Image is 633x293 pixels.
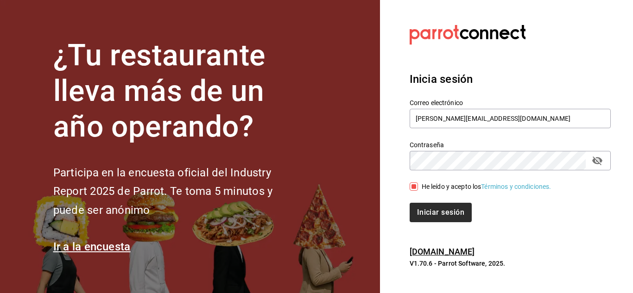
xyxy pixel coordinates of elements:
p: V1.70.6 - Parrot Software, 2025. [410,259,611,268]
div: He leído y acepto los [422,182,551,192]
h2: Participa en la encuesta oficial del Industry Report 2025 de Parrot. Te toma 5 minutos y puede se... [53,163,304,220]
button: Iniciar sesión [410,203,472,222]
h3: Inicia sesión [410,71,611,87]
label: Contraseña [410,142,611,148]
label: Correo electrónico [410,100,611,106]
a: Términos y condiciones. [481,183,551,190]
input: Ingresa tu correo electrónico [410,109,611,128]
a: [DOMAIN_NAME] [410,247,475,256]
a: Ir a la encuesta [53,240,131,253]
h1: ¿Tu restaurante lleva más de un año operando? [53,38,304,144]
button: passwordField [589,153,605,168]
